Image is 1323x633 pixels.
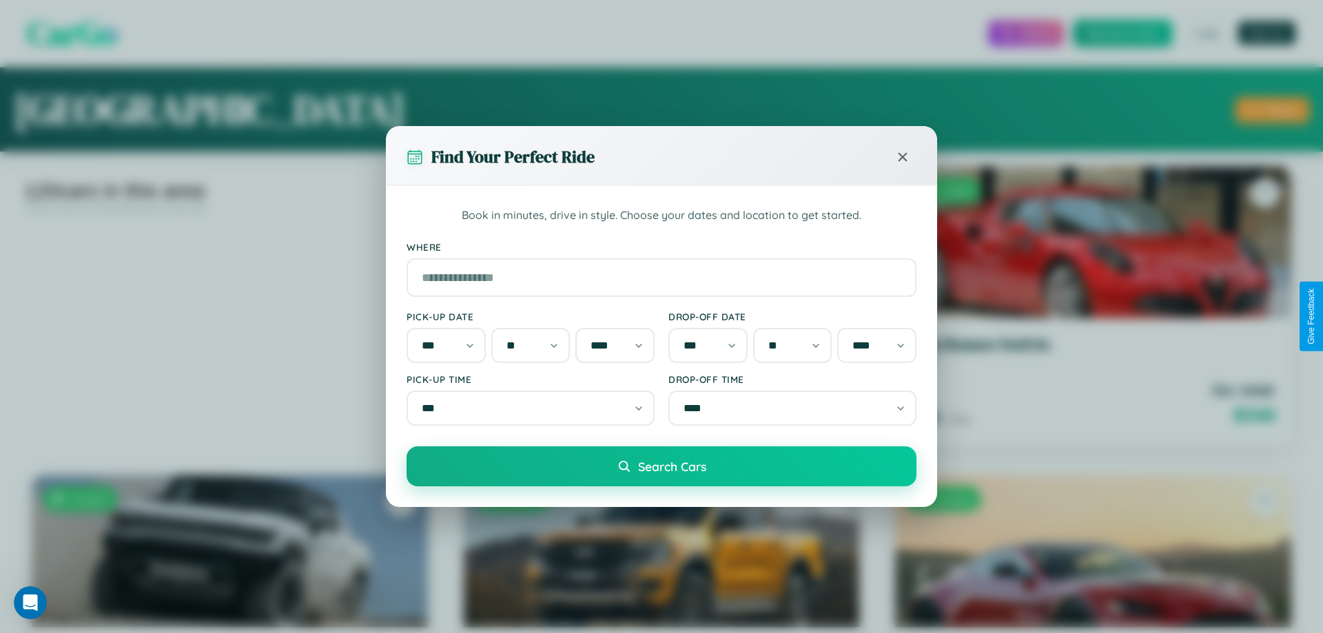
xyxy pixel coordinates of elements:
h3: Find Your Perfect Ride [431,145,595,168]
label: Drop-off Date [668,311,916,322]
button: Search Cars [407,446,916,486]
label: Pick-up Date [407,311,655,322]
span: Search Cars [638,459,706,474]
p: Book in minutes, drive in style. Choose your dates and location to get started. [407,207,916,225]
label: Pick-up Time [407,373,655,385]
label: Drop-off Time [668,373,916,385]
label: Where [407,241,916,253]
